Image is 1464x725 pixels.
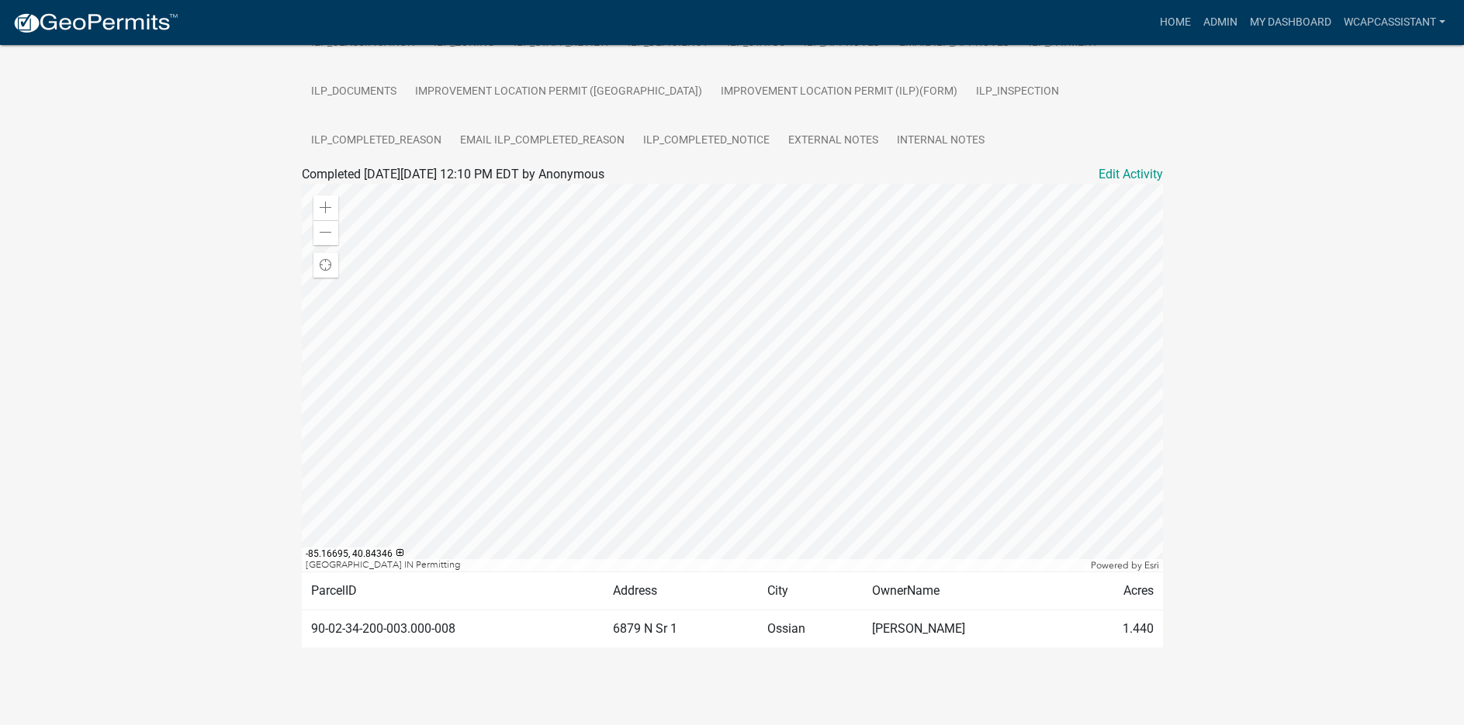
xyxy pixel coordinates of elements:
a: Admin [1197,8,1244,37]
a: wcapcassistant [1338,8,1452,37]
div: Find my location [313,253,338,278]
td: 6879 N Sr 1 [604,609,758,647]
td: City [758,571,864,609]
div: Zoom out [313,220,338,245]
td: OwnerName [863,571,1070,609]
td: 1.440 [1071,609,1163,647]
td: Address [604,571,758,609]
a: ILP_DOCUMENTS [302,67,406,117]
a: ILP_COMPLETED_REASON [302,116,451,166]
td: ParcelID [302,571,604,609]
a: Improvement Location Permit ([GEOGRAPHIC_DATA]) [406,67,711,117]
td: Ossian [758,609,864,647]
a: Home [1154,8,1197,37]
a: ILP_COMPLETED_NOTICE [634,116,779,166]
div: Powered by [1087,559,1163,571]
td: [PERSON_NAME] [863,609,1070,647]
a: Internal Notes [888,116,994,166]
td: Acres [1071,571,1163,609]
a: Esri [1144,560,1159,571]
div: [GEOGRAPHIC_DATA] IN Permitting [302,559,1087,571]
a: Improvement Location Permit (ILP)(Form) [711,67,967,117]
a: Email ILP_COMPLETED_REASON [451,116,634,166]
div: Zoom in [313,195,338,220]
td: 90-02-34-200-003.000-008 [302,609,604,647]
span: Completed [DATE][DATE] 12:10 PM EDT by Anonymous [302,167,604,181]
a: Edit Activity [1099,165,1163,184]
a: My Dashboard [1244,8,1338,37]
a: ILP_INSPECTION [967,67,1068,117]
a: External Notes [779,116,888,166]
